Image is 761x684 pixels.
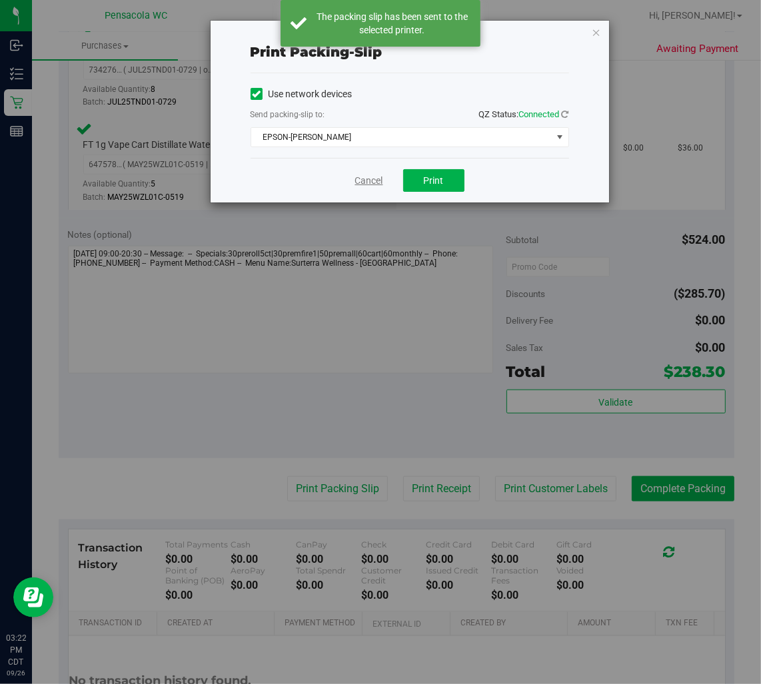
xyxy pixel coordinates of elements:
a: Cancel [355,174,383,188]
span: Print packing-slip [251,44,382,60]
label: Use network devices [251,87,353,101]
span: EPSON-[PERSON_NAME] [251,128,552,147]
span: Connected [519,109,560,119]
span: Print [424,175,444,186]
span: select [551,128,568,147]
div: The packing slip has been sent to the selected printer. [314,10,470,37]
button: Print [403,169,464,192]
span: QZ Status: [479,109,569,119]
label: Send packing-slip to: [251,109,325,121]
iframe: Resource center [13,577,53,617]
